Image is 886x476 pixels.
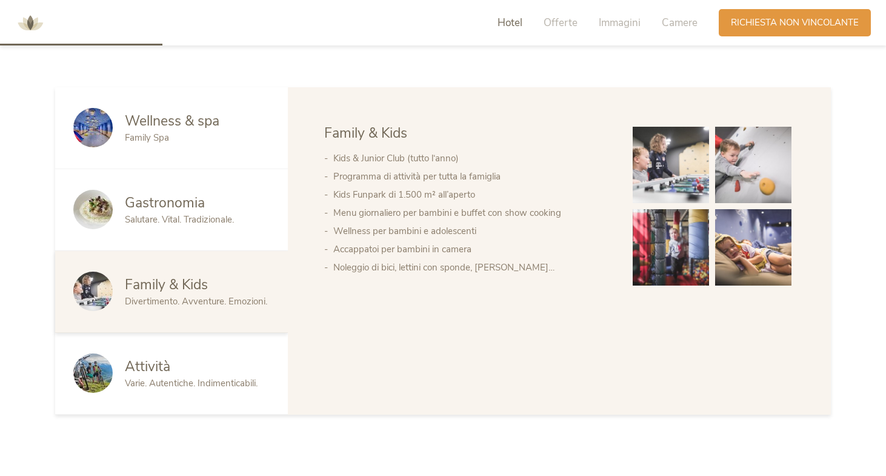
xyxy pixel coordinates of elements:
[498,16,522,30] span: Hotel
[333,149,608,167] li: Kids & Junior Club (tutto l‘anno)
[12,18,48,27] a: AMONTI & LUNARIS Wellnessresort
[333,204,608,222] li: Menu giornaliero per bambini e buffet con show cooking
[731,16,859,29] span: Richiesta non vincolante
[333,258,608,277] li: Noleggio di bici, lettini con sponde, [PERSON_NAME]…
[12,5,48,41] img: AMONTI & LUNARIS Wellnessresort
[333,240,608,258] li: Accappatoi per bambini in camera
[125,377,258,389] span: Varie. Autentiche. Indimenticabili.
[125,132,169,144] span: Family Spa
[333,186,608,204] li: Kids Funpark di 1.500 m² all’aperto
[125,112,219,130] span: Wellness & spa
[125,357,170,376] span: Attività
[544,16,578,30] span: Offerte
[333,222,608,240] li: Wellness per bambini e adolescenti
[125,295,267,307] span: Divertimento. Avventure. Emozioni.
[662,16,698,30] span: Camere
[333,167,608,186] li: Programma di attività per tutta la famiglia
[125,275,208,294] span: Family & Kids
[125,213,234,226] span: Salutare. Vital. Tradizionale.
[599,16,641,30] span: Immagini
[125,193,205,212] span: Gastronomia
[324,124,407,142] span: Family & Kids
